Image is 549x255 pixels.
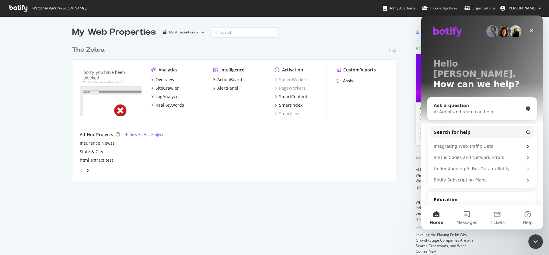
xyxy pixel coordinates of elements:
div: Most recent crawl [169,30,199,34]
div: SmartContent [279,94,307,100]
div: Pro [389,48,396,53]
span: Meredith Gummerson [508,5,536,11]
div: AI agents don’t just influence purchase decisions — they make them. Is your brand ready? [420,126,472,140]
div: Analytics [159,67,177,73]
a: RealKeywords [151,102,184,108]
a: Assist [337,78,355,84]
a: Insurance Newss [80,140,115,146]
button: [PERSON_NAME] [495,3,546,13]
a: Botify Chrome Plugin [416,29,465,35]
div: Assist [343,78,355,84]
a: Overview [151,77,174,83]
a: AI Is Your New Customer: How to Win the Visibility Battle in a ChatGPT World [416,167,477,183]
div: Ad-Hoc Projects [80,132,113,138]
div: [DATE] [416,185,477,190]
div: ActionBoard [217,77,242,83]
span: Welcome back, [PERSON_NAME] ! [32,6,87,11]
div: Botify news [416,45,477,52]
img: What Happens When ChatGPT Is Your Holiday Shopper? [416,54,477,102]
div: The Zebra [72,46,105,54]
a: LogAnalyzer [151,94,180,100]
input: Search [212,27,278,38]
a: Leveling the Playing Field: Why Growth-Stage Companies Are at a Search Crossroads, and What Comes... [416,232,474,254]
a: The Zebra [72,46,107,54]
div: CustomReports [343,67,376,73]
img: thezebra.com [80,67,142,116]
a: SmartContent [275,94,307,100]
div: My Web Properties [72,26,156,38]
div: Latest Blog Posts [416,154,477,160]
div: angle-right [85,167,89,174]
a: SmartIndex [275,102,302,108]
div: Organizations [464,5,495,11]
a: What Happens When ChatGPT Is Your Holiday Shopper? [420,107,463,122]
div: Overview [156,77,174,83]
a: SpeedWorkers [275,77,309,83]
div: angle-left [77,166,85,175]
div: New Ad-Hoc Project [129,132,163,137]
div: Intelligence [220,67,244,73]
div: Botify Academy [383,5,415,11]
a: ActionBoard [213,77,242,83]
div: SiteCrawler [156,85,179,91]
a: CustomReports [337,67,376,73]
div: grid [72,38,401,181]
div: LogAnalyzer [156,94,180,100]
iframe: Intercom live chat [528,234,543,249]
a: SiteCrawler [151,85,179,91]
div: Activation [282,67,303,73]
div: Knowledge Base [422,5,457,11]
div: [DATE] [416,217,477,223]
a: html extract test [80,157,113,163]
iframe: Intercom live chat [421,16,543,229]
a: Why Mid-Sized Brands Should Use IndexNow to Accelerate Organic Search Growth [416,200,474,216]
a: AlertPanel [213,85,238,91]
div: RealKeywords [156,102,184,108]
a: State & City [80,149,103,155]
div: AlertPanel [217,85,238,91]
a: PageWorkers [275,85,306,91]
button: Most recent crawl [161,27,207,37]
a: New Ad-Hoc Project [125,132,163,137]
a: SmartLink [275,111,299,117]
div: SmartIndex [279,102,302,108]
